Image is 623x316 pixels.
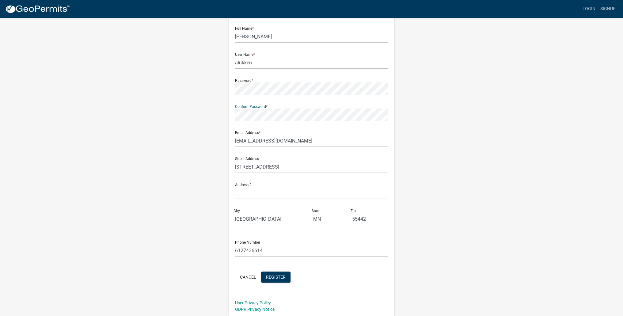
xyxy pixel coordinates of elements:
button: Cancel [235,272,261,283]
a: Login [580,3,598,15]
a: Signup [598,3,618,15]
a: GDPR Privacy Notice [235,307,275,312]
button: Register [261,272,291,283]
span: Register [266,274,286,279]
a: User Privacy Policy [235,300,271,305]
